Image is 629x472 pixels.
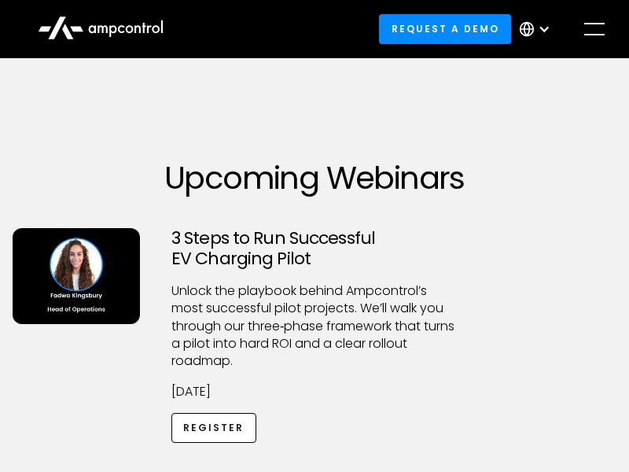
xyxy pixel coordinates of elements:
[171,228,458,270] h3: 3 Steps to Run Successful EV Charging Pilot
[379,14,511,43] a: Request a demo
[171,413,256,442] a: Register
[171,383,458,400] p: [DATE]
[13,159,616,197] h1: Upcoming Webinars
[572,7,616,51] div: menu
[171,282,458,371] p: Unlock the playbook behind Ampcontrol’s most successful pilot projects. We’ll walk you through ou...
